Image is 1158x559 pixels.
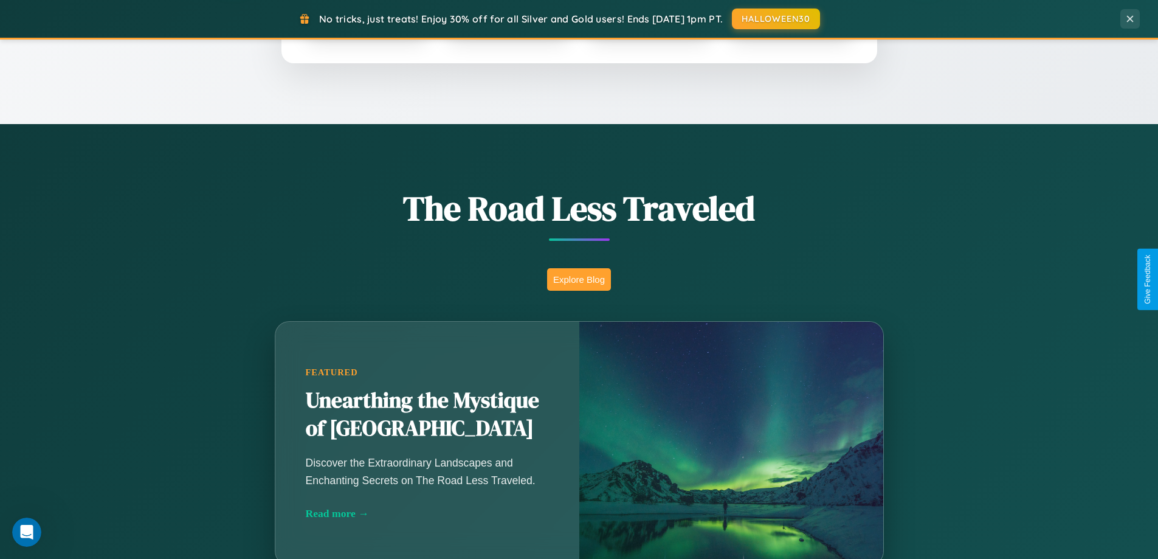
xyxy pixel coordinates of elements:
span: No tricks, just treats! Enjoy 30% off for all Silver and Gold users! Ends [DATE] 1pm PT. [319,13,723,25]
p: Discover the Extraordinary Landscapes and Enchanting Secrets on The Road Less Traveled. [306,454,549,488]
button: HALLOWEEN30 [732,9,820,29]
div: Featured [306,367,549,378]
div: Read more → [306,507,549,520]
div: Give Feedback [1143,255,1152,304]
button: Explore Blog [547,268,611,291]
h1: The Road Less Traveled [215,185,944,232]
h2: Unearthing the Mystique of [GEOGRAPHIC_DATA] [306,387,549,443]
iframe: Intercom live chat [12,518,41,547]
